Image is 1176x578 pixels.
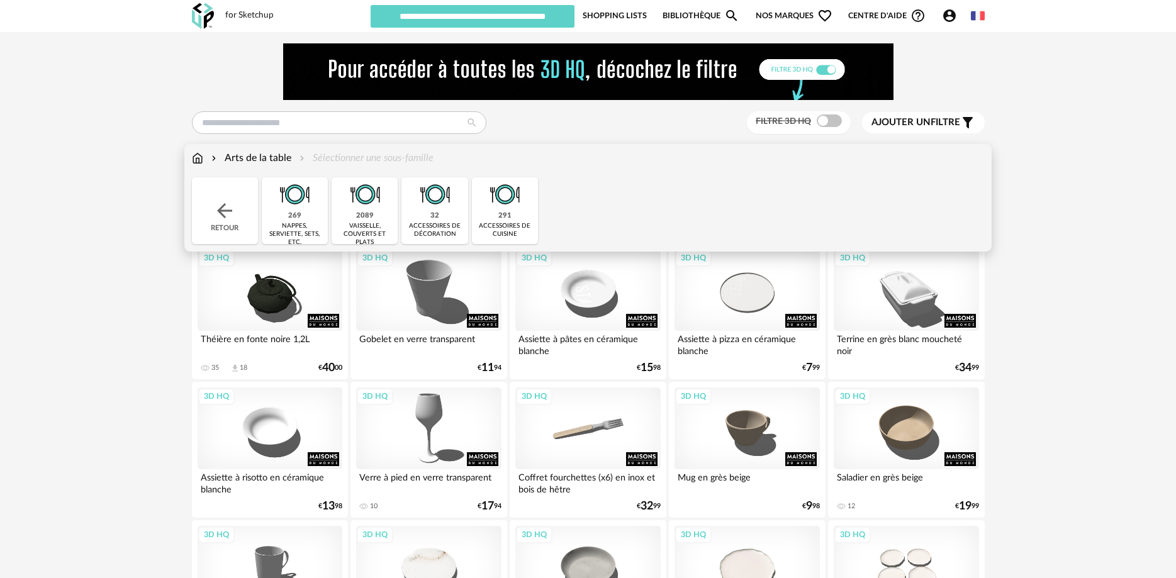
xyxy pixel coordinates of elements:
div: 3D HQ [516,388,552,404]
a: 3D HQ Assiette à pizza en céramique blanche €799 [669,243,825,379]
div: € 00 [318,364,342,372]
a: 3D HQ Gobelet en verre transparent €1194 [350,243,507,379]
img: fr [971,9,985,23]
div: 3D HQ [357,526,393,543]
span: Magnify icon [724,8,739,23]
div: 3D HQ [675,526,712,543]
span: Download icon [230,364,240,373]
div: 3D HQ [357,388,393,404]
span: 40 [322,364,335,372]
span: 15 [641,364,653,372]
div: Verre à pied en verre transparent [356,469,501,494]
span: filtre [871,116,960,129]
div: 35 [211,364,219,372]
div: Assiette à pâtes en céramique blanche [515,331,660,356]
span: 19 [959,502,972,511]
span: Heart Outline icon [817,8,832,23]
a: 3D HQ Terrine en grès blanc moucheté noir €3499 [828,243,984,379]
div: accessoires de cuisine [476,222,534,238]
a: 3D HQ Saladier en grès beige 12 €1999 [828,382,984,518]
div: Théière en fonte noire 1,2L [198,331,342,356]
div: for Sketchup [225,10,274,21]
div: accessoires de décoration [405,222,464,238]
div: nappes, serviette, sets, etc. [266,222,324,247]
div: € 99 [637,502,661,511]
div: 3D HQ [834,250,871,266]
div: Mug en grès beige [675,469,819,494]
a: 3D HQ Mug en grès beige €998 [669,382,825,518]
div: € 98 [802,502,820,511]
div: Coffret fourchettes (x6) en inox et bois de hêtre [515,469,660,494]
img: ArtTable.png [418,177,452,211]
div: 10 [370,502,378,511]
div: € 99 [802,364,820,372]
div: € 94 [478,364,501,372]
div: 32 [430,211,439,221]
button: Ajouter unfiltre Filter icon [862,112,985,133]
div: Assiette à risotto en céramique blanche [198,469,342,494]
div: 269 [288,211,301,221]
a: 3D HQ Coffret fourchettes (x6) en inox et bois de hêtre €3299 [510,382,666,518]
span: 11 [481,364,494,372]
span: Account Circle icon [942,8,963,23]
a: 3D HQ Verre à pied en verre transparent 10 €1794 [350,382,507,518]
div: 3D HQ [834,388,871,404]
img: svg+xml;base64,PHN2ZyB3aWR0aD0iMTYiIGhlaWdodD0iMTciIHZpZXdCb3g9IjAgMCAxNiAxNyIgZmlsbD0ibm9uZSIgeG... [192,151,203,165]
span: Nos marques [756,4,832,28]
div: 3D HQ [675,388,712,404]
img: ArtTable.png [277,177,311,211]
a: 3D HQ Théière en fonte noire 1,2L 35 Download icon 18 €4000 [192,243,348,379]
span: Help Circle Outline icon [910,8,926,23]
div: € 94 [478,502,501,511]
img: svg+xml;base64,PHN2ZyB3aWR0aD0iMTYiIGhlaWdodD0iMTYiIHZpZXdCb3g9IjAgMCAxNiAxNiIgZmlsbD0ibm9uZSIgeG... [209,151,219,165]
div: Arts de la table [209,151,291,165]
div: 291 [498,211,512,221]
a: Shopping Lists [583,4,647,28]
span: 7 [806,364,812,372]
img: svg+xml;base64,PHN2ZyB3aWR0aD0iMjQiIGhlaWdodD0iMjQiIHZpZXdCb3g9IjAgMCAyNCAyNCIgZmlsbD0ibm9uZSIgeG... [213,199,236,222]
div: € 99 [955,364,979,372]
div: 18 [240,364,247,372]
img: OXP [192,3,214,29]
div: 3D HQ [198,526,235,543]
div: Retour [192,177,258,244]
a: 3D HQ Assiette à pâtes en céramique blanche €1598 [510,243,666,379]
div: vaisselle, couverts et plats [335,222,394,247]
div: € 98 [318,502,342,511]
div: Assiette à pizza en céramique blanche [675,331,819,356]
span: 17 [481,502,494,511]
span: Ajouter un [871,118,931,127]
div: Gobelet en verre transparent [356,331,501,356]
span: 9 [806,502,812,511]
div: 3D HQ [198,250,235,266]
div: 3D HQ [357,250,393,266]
div: 3D HQ [675,250,712,266]
span: Centre d'aideHelp Circle Outline icon [848,8,926,23]
a: BibliothèqueMagnify icon [663,4,739,28]
div: 3D HQ [516,526,552,543]
span: 13 [322,502,335,511]
span: Filter icon [960,115,975,130]
div: € 99 [955,502,979,511]
div: 3D HQ [198,388,235,404]
span: Account Circle icon [942,8,957,23]
div: € 98 [637,364,661,372]
img: ArtTable.png [348,177,382,211]
a: 3D HQ Assiette à risotto en céramique blanche €1398 [192,382,348,518]
span: Filtre 3D HQ [756,117,811,126]
div: Terrine en grès blanc moucheté noir [834,331,978,356]
div: 3D HQ [516,250,552,266]
img: FILTRE%20HQ%20NEW_V1%20(4).gif [283,43,893,100]
div: 12 [848,502,855,511]
span: 32 [641,502,653,511]
div: Saladier en grès beige [834,469,978,494]
span: 34 [959,364,972,372]
div: 2089 [356,211,374,221]
div: 3D HQ [834,526,871,543]
img: ArtTable.png [488,177,522,211]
